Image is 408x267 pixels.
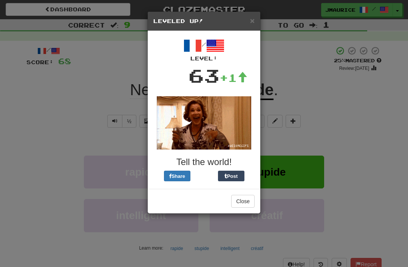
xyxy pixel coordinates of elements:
[153,37,255,62] div: /
[219,70,247,85] div: +1
[250,17,255,25] button: Close
[231,195,255,208] button: Close
[157,96,251,150] img: lucille-bluth-8f3fd88a9e1d39ebd4dcae2a3c7398930b7aef404e756e0a294bf35c6fedb1b1.gif
[153,17,255,25] h5: Leveled Up!
[153,157,255,167] h3: Tell the world!
[189,62,219,89] div: 63
[250,16,255,25] span: ×
[153,55,255,62] div: Level:
[190,171,218,181] iframe: X Post Button
[164,171,190,181] button: Share
[218,171,244,181] button: Post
